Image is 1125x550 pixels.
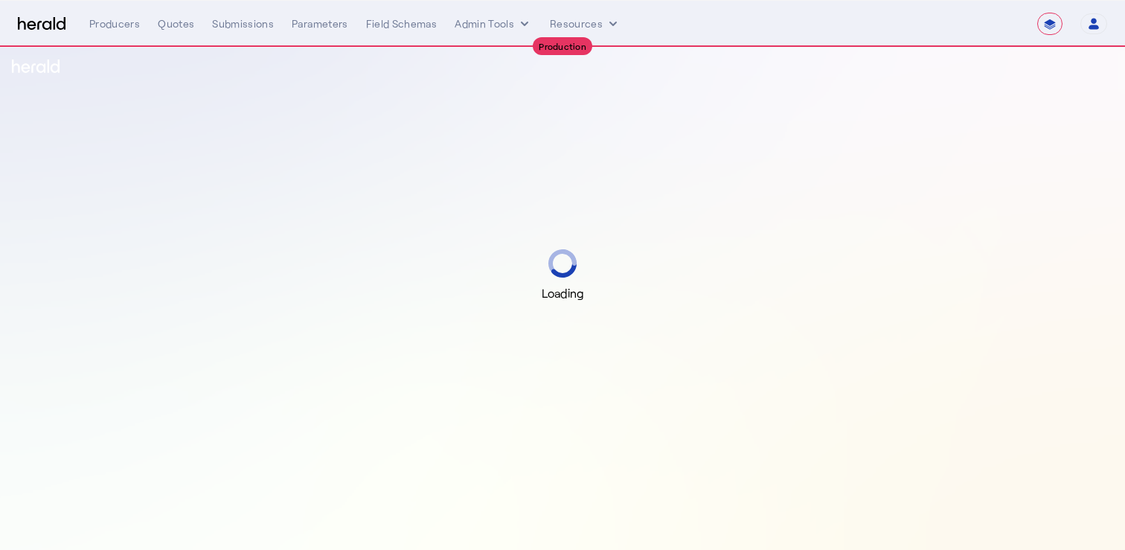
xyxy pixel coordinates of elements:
[533,37,592,55] div: Production
[550,16,621,31] button: Resources dropdown menu
[455,16,532,31] button: internal dropdown menu
[158,16,194,31] div: Quotes
[89,16,140,31] div: Producers
[212,16,274,31] div: Submissions
[292,16,348,31] div: Parameters
[18,17,65,31] img: Herald Logo
[366,16,437,31] div: Field Schemas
